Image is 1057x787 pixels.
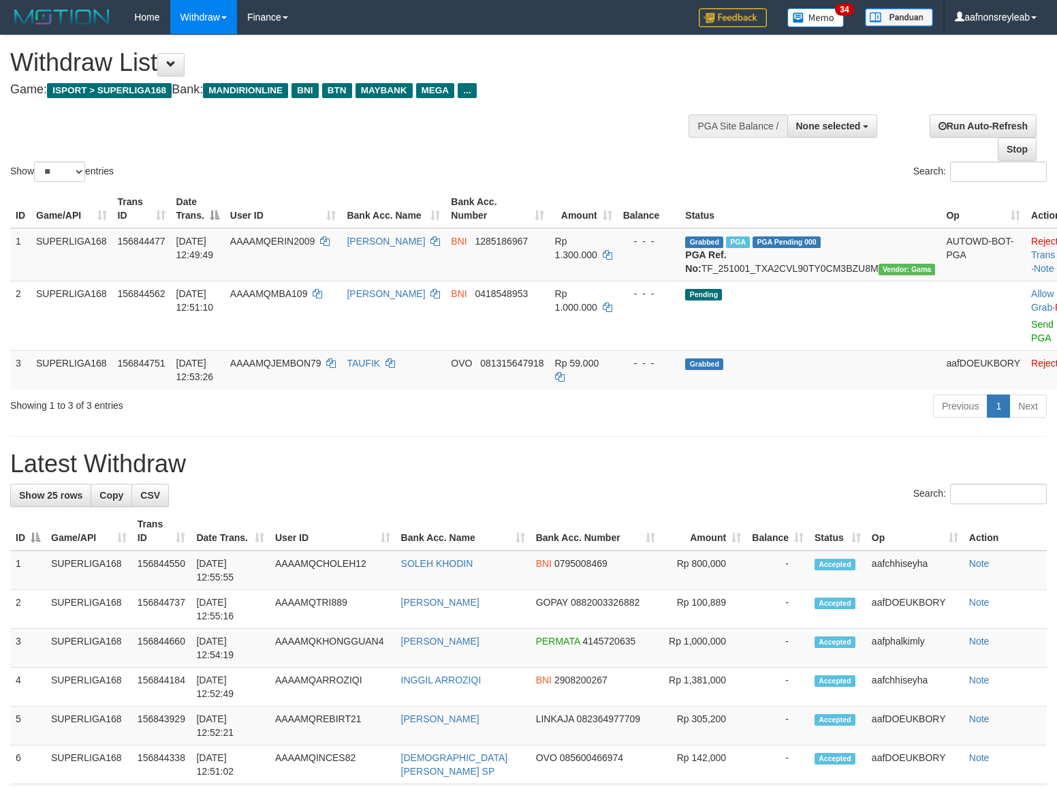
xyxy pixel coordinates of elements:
a: Note [969,636,990,647]
th: Amount: activate to sort column ascending [550,189,618,228]
span: Copy 085600466974 to clipboard [560,752,623,763]
span: BNI [291,83,318,98]
td: TF_251001_TXA2CVL90TY0CM3BZU8M [680,228,941,281]
span: Accepted [815,714,855,726]
span: Accepted [815,753,855,765]
td: aafDOEUKBORY [866,745,964,784]
a: Note [969,752,990,763]
td: Rp 100,889 [661,590,746,629]
div: - - - [623,287,675,300]
td: 3 [10,350,31,389]
span: BNI [536,558,552,569]
span: Vendor URL: https://trx31.1velocity.biz [879,264,936,275]
td: - [746,590,809,629]
td: 156844660 [132,629,191,668]
td: 2 [10,281,31,350]
td: SUPERLIGA168 [31,228,112,281]
td: Rp 142,000 [661,745,746,784]
th: Balance: activate to sort column ascending [746,512,809,551]
td: 3 [10,629,46,668]
td: - [746,668,809,707]
span: BTN [322,83,352,98]
td: SUPERLIGA168 [31,281,112,350]
td: SUPERLIGA168 [46,629,132,668]
td: 1 [10,228,31,281]
td: 5 [10,707,46,745]
td: - [746,707,809,745]
input: Search: [950,484,1047,504]
img: MOTION_logo.png [10,7,114,27]
span: Copy 1285186967 to clipboard [475,236,528,247]
span: Grabbed [685,236,723,248]
th: Balance [618,189,680,228]
span: Grabbed [685,358,723,370]
span: Copy [99,490,123,501]
td: aafchhiseyha [866,551,964,590]
th: Amount: activate to sort column ascending [661,512,746,551]
span: BNI [451,288,467,299]
span: Copy 4145720635 to clipboard [582,636,635,647]
span: Accepted [815,675,855,687]
td: 6 [10,745,46,784]
td: AAAAMQCHOLEH12 [270,551,396,590]
td: SUPERLIGA168 [46,707,132,745]
td: AAAAMQINCES82 [270,745,396,784]
div: Showing 1 to 3 of 3 entries [10,393,430,412]
span: MAYBANK [356,83,413,98]
a: TAUFIK [347,358,380,369]
td: SUPERLIGA168 [31,350,112,389]
td: 1 [10,551,46,590]
th: Game/API: activate to sort column ascending [46,512,132,551]
label: Show entries [10,161,114,182]
a: [PERSON_NAME] [401,636,479,647]
th: ID: activate to sort column descending [10,512,46,551]
td: AAAAMQKHONGGUAN4 [270,629,396,668]
span: [DATE] 12:53:26 [176,358,214,382]
span: Rp 1.300.000 [555,236,597,260]
td: Rp 1,381,000 [661,668,746,707]
td: AAAAMQREBIRT21 [270,707,396,745]
th: Op: activate to sort column ascending [866,512,964,551]
div: PGA Site Balance / [689,114,787,138]
td: 2 [10,590,46,629]
td: [DATE] 12:51:02 [191,745,270,784]
th: Bank Acc. Name: activate to sort column ascending [341,189,445,228]
span: [DATE] 12:51:10 [176,288,214,313]
td: Rp 800,000 [661,551,746,590]
span: Copy 081315647918 to clipboard [480,358,543,369]
td: AUTOWD-BOT-PGA [941,228,1026,281]
b: PGA Ref. No: [685,249,726,274]
a: Show 25 rows [10,484,91,507]
a: Copy [91,484,132,507]
a: Note [969,597,990,608]
a: Run Auto-Refresh [930,114,1037,138]
th: Status [680,189,941,228]
span: MANDIRIONLINE [203,83,288,98]
td: [DATE] 12:55:55 [191,551,270,590]
label: Search: [913,484,1047,504]
td: aafDOEUKBORY [941,350,1026,389]
span: 156844562 [118,288,165,299]
span: LINKAJA [536,713,574,724]
td: SUPERLIGA168 [46,745,132,784]
td: [DATE] 12:52:21 [191,707,270,745]
th: Date Trans.: activate to sort column descending [171,189,225,228]
div: - - - [623,234,675,248]
th: Bank Acc. Number: activate to sort column ascending [531,512,661,551]
span: None selected [796,121,861,132]
span: 156844751 [118,358,165,369]
span: CSV [140,490,160,501]
th: User ID: activate to sort column ascending [225,189,342,228]
span: Copy 2908200267 to clipboard [554,675,608,685]
td: aafchhiseyha [866,668,964,707]
label: Search: [913,161,1047,182]
td: SUPERLIGA168 [46,551,132,590]
a: [PERSON_NAME] [347,288,425,299]
td: aafphalkimly [866,629,964,668]
span: ISPORT > SUPERLIGA168 [47,83,172,98]
span: OVO [536,752,557,763]
td: 156843929 [132,707,191,745]
td: [DATE] 12:55:16 [191,590,270,629]
th: Trans ID: activate to sort column ascending [112,189,171,228]
a: Note [1034,263,1054,274]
